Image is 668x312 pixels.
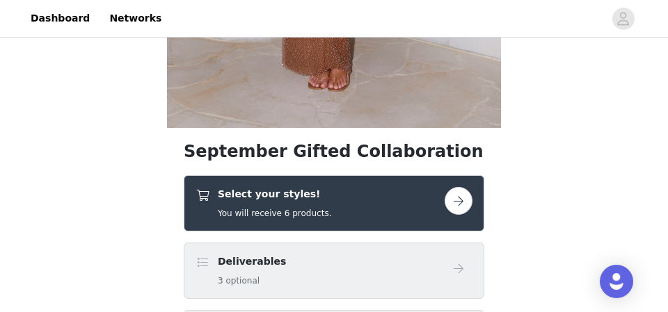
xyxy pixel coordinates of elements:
[184,139,484,164] h1: September Gifted Collaboration
[617,8,630,30] div: avatar
[184,175,484,231] div: Select your styles!
[218,254,286,269] h4: Deliverables
[101,3,170,34] a: Networks
[218,274,286,287] h5: 3 optional
[218,207,331,220] h5: You will receive 6 products.
[600,265,633,298] div: Open Intercom Messenger
[184,243,484,299] div: Deliverables
[218,187,331,202] h4: Select your styles!
[22,3,98,34] a: Dashboard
